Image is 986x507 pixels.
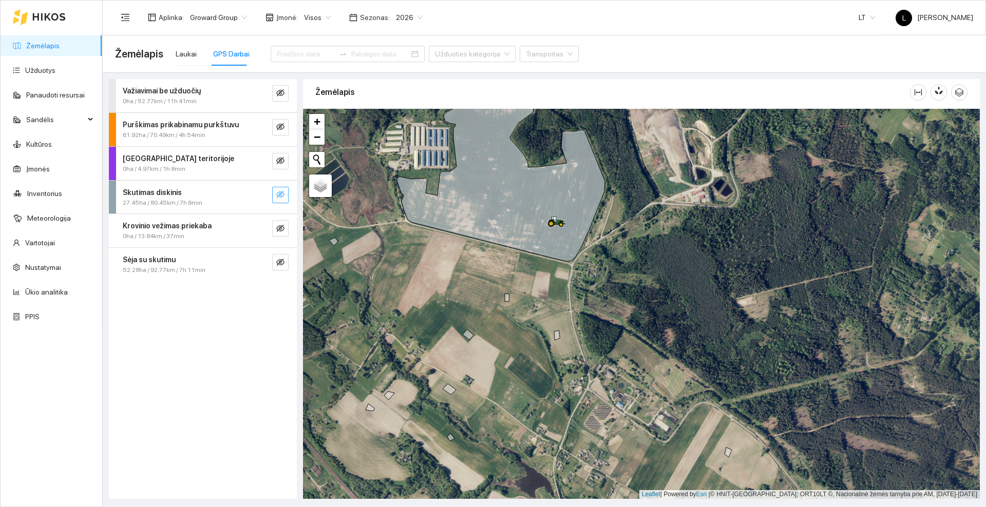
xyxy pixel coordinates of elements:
[26,140,52,148] a: Kultūros
[309,152,325,167] button: Initiate a new search
[123,164,185,174] span: 0ha / 4.97km / 1h 8min
[25,239,55,247] a: Vartotojai
[109,214,297,247] div: Krovinio vežimas priekaba0ha / 13.84km / 37mineye-invisible
[190,10,247,25] span: Groward Group
[266,13,274,22] span: shop
[859,10,875,25] span: LT
[26,42,60,50] a: Žemėlapis
[213,48,250,60] div: GPS Darbai
[123,198,202,208] span: 27.45ha / 80.45km / 7h 6min
[896,13,973,22] span: [PERSON_NAME]
[176,48,197,60] div: Laukai
[159,12,184,23] span: Aplinka :
[277,48,335,60] input: Pradžios data
[276,123,285,132] span: eye-invisible
[26,91,85,99] a: Panaudoti resursai
[309,174,332,197] a: Layers
[109,113,297,146] div: Purškimas prikabinamu purkštuvu61.92ha / 70.49km / 4h 54mineye-invisible
[272,85,289,102] button: eye-invisible
[121,13,130,22] span: menu-fold
[25,66,55,74] a: Užduotys
[276,12,298,23] span: Įmonė :
[123,231,184,241] span: 0ha / 13.84km / 37min
[272,254,289,270] button: eye-invisible
[148,13,156,22] span: layout
[27,189,62,198] a: Inventorius
[27,214,71,222] a: Meteorologija
[25,313,40,321] a: PPIS
[272,187,289,203] button: eye-invisible
[911,88,926,96] span: column-width
[123,188,182,197] strong: Skutimas diskinis
[115,7,136,28] button: menu-fold
[276,157,285,166] span: eye-invisible
[115,46,163,62] span: Žemėlapis
[276,224,285,234] span: eye-invisible
[304,10,331,25] span: Visos
[272,220,289,237] button: eye-invisible
[123,87,201,95] strong: Važiavimai be užduočių
[360,12,390,23] span: Sezonas :
[351,48,409,60] input: Pabaigos data
[639,490,980,499] div: | Powered by © HNIT-[GEOGRAPHIC_DATA]; ORT10LT ©, Nacionalinė žemės tarnyba prie AM, [DATE]-[DATE]
[123,256,176,264] strong: Sėja su skutimu
[314,130,320,143] span: −
[309,129,325,145] a: Zoom out
[902,10,906,26] span: L
[272,119,289,135] button: eye-invisible
[25,263,61,271] a: Nustatymai
[314,115,320,128] span: +
[642,491,660,498] a: Leaflet
[123,121,239,129] strong: Purškimas prikabinamu purkštuvu
[109,248,297,281] div: Sėja su skutimu52.28ha / 92.77km / 7h 11mineye-invisible
[109,181,297,214] div: Skutimas diskinis27.45ha / 80.45km / 7h 6mineye-invisible
[272,153,289,169] button: eye-invisible
[276,190,285,200] span: eye-invisible
[396,10,423,25] span: 2026
[910,84,926,101] button: column-width
[339,50,347,58] span: to
[109,147,297,180] div: [GEOGRAPHIC_DATA] teritorijoje0ha / 4.97km / 1h 8mineye-invisible
[123,154,234,163] strong: [GEOGRAPHIC_DATA] teritorijoje
[696,491,707,498] a: Esri
[309,114,325,129] a: Zoom in
[276,89,285,99] span: eye-invisible
[26,165,50,173] a: Įmonės
[123,96,197,106] span: 0ha / 52.77km / 11h 41min
[123,222,212,230] strong: Krovinio vežimas priekaba
[709,491,710,498] span: |
[339,50,347,58] span: swap-right
[25,288,68,296] a: Ūkio analitika
[26,109,85,130] span: Sandėlis
[315,77,910,107] div: Žemėlapis
[123,265,205,275] span: 52.28ha / 92.77km / 7h 11min
[276,258,285,268] span: eye-invisible
[123,130,205,140] span: 61.92ha / 70.49km / 4h 54min
[109,79,297,112] div: Važiavimai be užduočių0ha / 52.77km / 11h 41mineye-invisible
[349,13,357,22] span: calendar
